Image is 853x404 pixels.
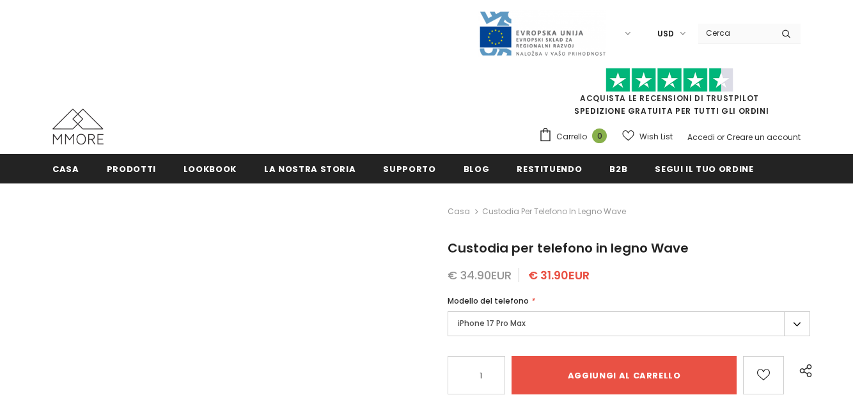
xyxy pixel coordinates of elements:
span: Lookbook [184,163,237,175]
a: B2B [609,154,627,183]
span: Wish List [639,130,673,143]
span: La nostra storia [264,163,356,175]
span: Blog [464,163,490,175]
a: Lookbook [184,154,237,183]
span: € 34.90EUR [448,267,512,283]
span: Prodotti [107,163,156,175]
a: Blog [464,154,490,183]
span: Carrello [556,130,587,143]
input: Search Site [698,24,772,42]
span: supporto [383,163,435,175]
a: Accedi [687,132,715,143]
a: Prodotti [107,154,156,183]
a: supporto [383,154,435,183]
a: Casa [52,154,79,183]
img: Javni Razpis [478,10,606,57]
a: Javni Razpis [478,27,606,38]
span: € 31.90EUR [528,267,590,283]
a: Casa [448,204,470,219]
span: Casa [52,163,79,175]
a: Acquista le recensioni di TrustPilot [580,93,759,104]
img: Fidati di Pilot Stars [606,68,733,93]
span: SPEDIZIONE GRATUITA PER TUTTI GLI ORDINI [538,74,801,116]
span: B2B [609,163,627,175]
a: Restituendo [517,154,582,183]
a: La nostra storia [264,154,356,183]
span: Modello del telefono [448,295,529,306]
span: Segui il tuo ordine [655,163,753,175]
input: Aggiungi al carrello [512,356,737,394]
a: Carrello 0 [538,127,613,146]
img: Casi MMORE [52,109,104,144]
span: Custodia per telefono in legno Wave [448,239,689,257]
a: Wish List [622,125,673,148]
a: Creare un account [726,132,801,143]
span: Restituendo [517,163,582,175]
span: 0 [592,128,607,143]
label: iPhone 17 Pro Max [448,311,810,336]
span: or [717,132,724,143]
a: Segui il tuo ordine [655,154,753,183]
span: USD [657,27,674,40]
span: Custodia per telefono in legno Wave [482,204,626,219]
